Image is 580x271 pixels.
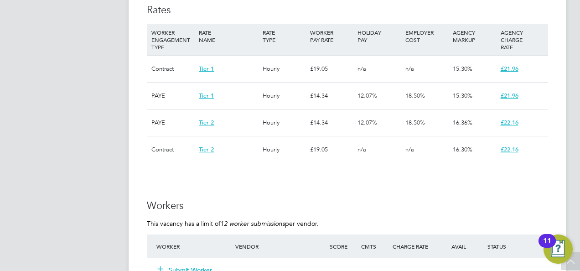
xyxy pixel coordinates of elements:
[405,119,425,126] span: 18.50%
[308,56,355,82] div: £19.05
[260,56,308,82] div: Hourly
[308,136,355,163] div: £19.05
[357,146,366,153] span: n/a
[199,119,214,126] span: Tier 2
[403,24,451,48] div: EMPLOYER COST
[199,92,214,99] span: Tier 1
[451,24,498,48] div: AGENCY MARKUP
[260,136,308,163] div: Hourly
[308,83,355,109] div: £14.34
[149,109,197,136] div: PAYE
[501,65,518,73] span: £21.96
[543,241,551,253] div: 11
[147,219,548,228] p: This vacancy has a limit of per vendor.
[149,136,197,163] div: Contract
[390,238,438,255] div: Charge Rate
[453,146,472,153] span: 16.30%
[544,235,573,264] button: Open Resource Center, 11 new notifications
[308,109,355,136] div: £14.34
[405,146,414,153] span: n/a
[485,238,548,255] div: Status
[260,24,308,48] div: RATE TYPE
[501,119,518,126] span: £22.16
[199,65,214,73] span: Tier 1
[327,238,359,255] div: Score
[357,119,377,126] span: 12.07%
[149,56,197,82] div: Contract
[453,119,472,126] span: 16.36%
[147,4,548,17] h3: Rates
[453,65,472,73] span: 15.30%
[405,92,425,99] span: 18.50%
[357,65,366,73] span: n/a
[498,24,546,55] div: AGENCY CHARGE RATE
[260,109,308,136] div: Hourly
[260,83,308,109] div: Hourly
[233,238,327,255] div: Vendor
[149,83,197,109] div: PAYE
[359,238,390,255] div: Cmts
[501,146,518,153] span: £22.16
[308,24,355,48] div: WORKER PAY RATE
[154,238,233,255] div: Worker
[147,199,548,213] h3: Workers
[199,146,214,153] span: Tier 2
[405,65,414,73] span: n/a
[501,92,518,99] span: £21.96
[197,24,260,48] div: RATE NAME
[149,24,197,55] div: WORKER ENGAGEMENT TYPE
[438,238,485,255] div: Avail
[355,24,403,48] div: HOLIDAY PAY
[357,92,377,99] span: 12.07%
[220,219,285,228] em: 12 worker submissions
[453,92,472,99] span: 15.30%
